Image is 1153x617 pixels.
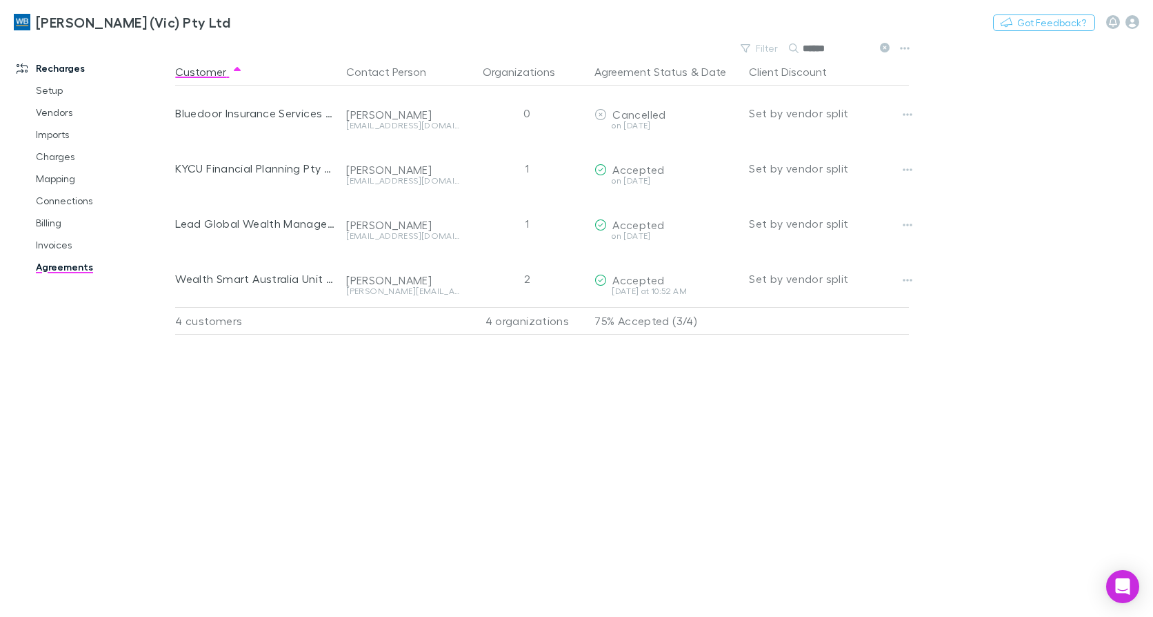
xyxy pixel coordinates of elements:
span: Cancelled [612,108,665,121]
div: [DATE] at 10:52 AM [594,287,738,295]
div: [EMAIL_ADDRESS][DOMAIN_NAME] [346,121,459,130]
a: Charges [22,146,183,168]
button: Got Feedback? [993,14,1095,31]
div: 4 organizations [465,307,589,335]
div: Set by vendor split [749,251,909,306]
div: [PERSON_NAME] [346,218,459,232]
h3: [PERSON_NAME] (Vic) Pty Ltd [36,14,230,30]
div: & [594,58,738,86]
div: Wealth Smart Australia Unit Trust [175,251,335,306]
a: [PERSON_NAME] (Vic) Pty Ltd [6,6,239,39]
button: Date [701,58,726,86]
a: Agreements [22,256,183,278]
a: Connections [22,190,183,212]
div: 2 [465,251,589,306]
button: Contact Person [346,58,443,86]
div: [PERSON_NAME] [346,108,459,121]
div: Bluedoor Insurance Services Pty Ltd (fmly Wealth Smart General Insurance Pty Ltd) [175,86,335,141]
button: Customer [175,58,243,86]
a: Setup [22,79,183,101]
a: Imports [22,124,183,146]
button: Filter [734,40,786,57]
div: Set by vendor split [749,196,909,251]
button: Client Discount [749,58,843,86]
div: KYCU Financial Planning Pty Ltd [175,141,335,196]
button: Agreement Status [594,58,688,86]
div: [EMAIL_ADDRESS][DOMAIN_NAME] [346,232,459,240]
div: [PERSON_NAME][EMAIL_ADDRESS][DOMAIN_NAME] [346,287,459,295]
div: on [DATE] [594,232,738,240]
a: Mapping [22,168,183,190]
a: Billing [22,212,183,234]
a: Recharges [3,57,183,79]
p: 75% Accepted (3/4) [594,308,738,334]
div: 1 [465,141,589,196]
div: 0 [465,86,589,141]
span: Accepted [612,273,664,286]
button: Organizations [483,58,572,86]
img: William Buck (Vic) Pty Ltd's Logo [14,14,30,30]
div: on [DATE] [594,121,738,130]
div: 4 customers [175,307,341,335]
div: 1 [465,196,589,251]
div: Set by vendor split [749,86,909,141]
div: Set by vendor split [749,141,909,196]
span: Accepted [612,218,664,231]
div: [PERSON_NAME] [346,273,459,287]
div: Open Intercom Messenger [1106,570,1139,603]
div: on [DATE] [594,177,738,185]
div: Lead Global Wealth Management Pty Ltd [175,196,335,251]
a: Vendors [22,101,183,124]
div: [EMAIL_ADDRESS][DOMAIN_NAME] [346,177,459,185]
a: Invoices [22,234,183,256]
div: [PERSON_NAME] [346,163,459,177]
span: Accepted [612,163,664,176]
